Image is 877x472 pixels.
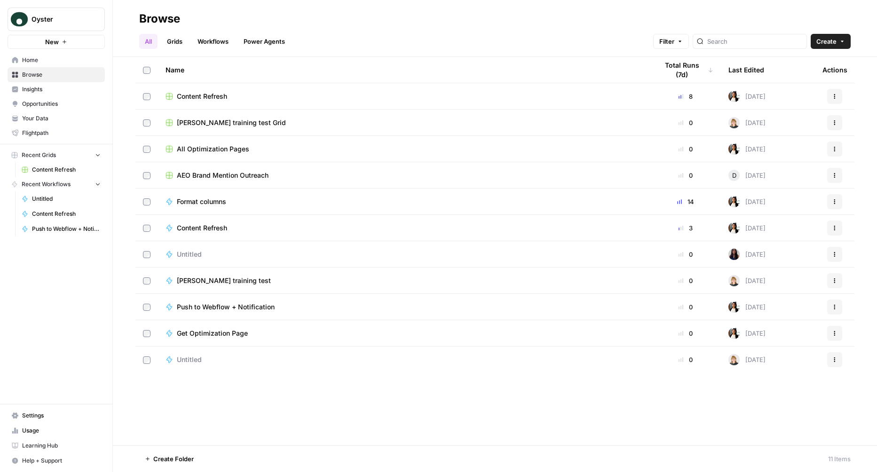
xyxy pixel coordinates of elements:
[658,144,713,154] div: 0
[728,222,766,234] div: [DATE]
[166,250,643,259] a: Untitled
[728,91,740,102] img: xqjo96fmx1yk2e67jao8cdkou4un
[177,197,226,206] span: Format columns
[658,197,713,206] div: 14
[153,454,194,464] span: Create Folder
[658,302,713,312] div: 0
[728,170,766,181] div: [DATE]
[8,408,105,423] a: Settings
[8,148,105,162] button: Recent Grids
[658,250,713,259] div: 0
[8,177,105,191] button: Recent Workflows
[8,53,105,68] a: Home
[177,144,249,154] span: All Optimization Pages
[728,301,766,313] div: [DATE]
[166,57,643,83] div: Name
[8,67,105,82] a: Browse
[728,196,766,207] div: [DATE]
[166,302,643,312] a: Push to Webflow + Notification
[658,329,713,338] div: 0
[658,355,713,364] div: 0
[658,118,713,127] div: 0
[658,171,713,180] div: 0
[32,210,101,218] span: Content Refresh
[177,92,227,101] span: Content Refresh
[17,221,105,236] a: Push to Webflow + Notification
[658,92,713,101] div: 8
[139,11,180,26] div: Browse
[728,117,766,128] div: [DATE]
[177,276,271,285] span: [PERSON_NAME] training test
[11,11,28,28] img: Oyster Logo
[658,276,713,285] div: 0
[177,250,202,259] span: Untitled
[166,144,643,154] a: All Optimization Pages
[8,8,105,31] button: Workspace: Oyster
[728,275,740,286] img: jq2720gl3iwk1wagd6g8sgpyhqjw
[22,56,101,64] span: Home
[166,118,643,127] a: [PERSON_NAME] training test Grid
[728,249,766,260] div: [DATE]
[166,197,643,206] a: Format columns
[22,151,56,159] span: Recent Grids
[22,114,101,123] span: Your Data
[177,355,202,364] span: Untitled
[728,57,764,83] div: Last Edited
[8,111,105,126] a: Your Data
[32,15,88,24] span: Oyster
[728,143,740,155] img: xqjo96fmx1yk2e67jao8cdkou4un
[728,301,740,313] img: xqjo96fmx1yk2e67jao8cdkou4un
[22,71,101,79] span: Browse
[177,302,275,312] span: Push to Webflow + Notification
[166,223,643,233] a: Content Refresh
[17,191,105,206] a: Untitled
[139,34,158,49] a: All
[22,129,101,137] span: Flightpath
[45,37,59,47] span: New
[658,57,713,83] div: Total Runs (7d)
[8,453,105,468] button: Help + Support
[728,196,740,207] img: xqjo96fmx1yk2e67jao8cdkou4un
[728,91,766,102] div: [DATE]
[177,118,286,127] span: [PERSON_NAME] training test Grid
[822,57,847,83] div: Actions
[166,171,643,180] a: AEO Brand Mention Outreach
[728,222,740,234] img: xqjo96fmx1yk2e67jao8cdkou4un
[728,354,740,365] img: jq2720gl3iwk1wagd6g8sgpyhqjw
[22,411,101,420] span: Settings
[22,426,101,435] span: Usage
[22,441,101,450] span: Learning Hub
[177,329,248,338] span: Get Optimization Page
[166,355,643,364] a: Untitled
[166,276,643,285] a: [PERSON_NAME] training test
[658,223,713,233] div: 3
[139,451,199,466] button: Create Folder
[811,34,851,49] button: Create
[22,100,101,108] span: Opportunities
[17,206,105,221] a: Content Refresh
[659,37,674,46] span: Filter
[22,456,101,465] span: Help + Support
[161,34,188,49] a: Grids
[728,143,766,155] div: [DATE]
[707,37,803,46] input: Search
[728,249,740,260] img: rox323kbkgutb4wcij4krxobkpon
[22,85,101,94] span: Insights
[8,126,105,141] a: Flightpath
[166,92,643,101] a: Content Refresh
[8,438,105,453] a: Learning Hub
[8,96,105,111] a: Opportunities
[728,328,740,339] img: xqjo96fmx1yk2e67jao8cdkou4un
[728,354,766,365] div: [DATE]
[8,35,105,49] button: New
[17,162,105,177] a: Content Refresh
[728,117,740,128] img: jq2720gl3iwk1wagd6g8sgpyhqjw
[816,37,837,46] span: Create
[238,34,291,49] a: Power Agents
[728,275,766,286] div: [DATE]
[166,329,643,338] a: Get Optimization Page
[8,423,105,438] a: Usage
[728,328,766,339] div: [DATE]
[8,82,105,97] a: Insights
[177,223,227,233] span: Content Refresh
